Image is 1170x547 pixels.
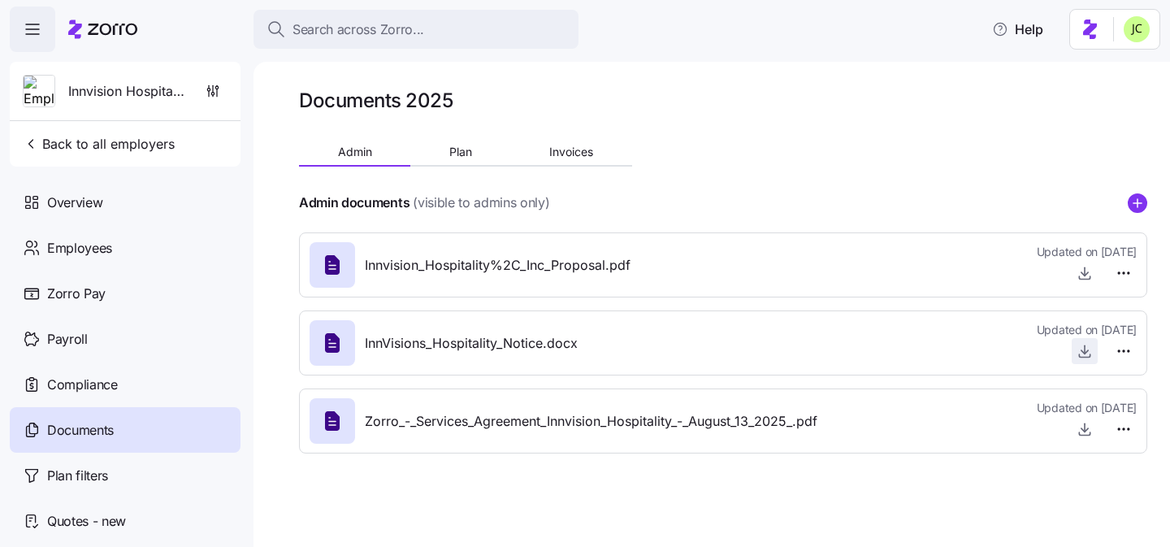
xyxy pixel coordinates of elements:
[68,81,185,102] span: Innvision Hospitality, Inc
[10,407,240,453] a: Documents
[979,13,1056,46] button: Help
[16,128,181,160] button: Back to all employers
[413,193,549,213] span: (visible to admins only)
[1037,244,1137,260] span: Updated on [DATE]
[23,134,175,154] span: Back to all employers
[299,193,409,212] h4: Admin documents
[47,466,108,486] span: Plan filters
[47,284,106,304] span: Zorro Pay
[1037,400,1137,416] span: Updated on [DATE]
[10,498,240,544] a: Quotes - new
[365,411,817,432] span: Zorro_-_Services_Agreement_Innvision_Hospitality_-_August_13_2025_.pdf
[10,316,240,362] a: Payroll
[10,271,240,316] a: Zorro Pay
[10,180,240,225] a: Overview
[1037,322,1137,338] span: Updated on [DATE]
[47,238,112,258] span: Employees
[992,20,1043,39] span: Help
[549,146,593,158] span: Invoices
[47,511,126,532] span: Quotes - new
[47,329,88,349] span: Payroll
[10,453,240,498] a: Plan filters
[338,146,372,158] span: Admin
[365,255,630,276] span: Innvision_Hospitality%2C_Inc_Proposal.pdf
[365,333,578,354] span: InnVisions_Hospitality_Notice.docx
[47,193,102,213] span: Overview
[47,375,118,395] span: Compliance
[253,10,578,49] button: Search across Zorro...
[47,420,114,441] span: Documents
[1124,16,1150,42] img: 0d5040ea9766abea509702906ec44285
[24,76,54,108] img: Employer logo
[292,20,424,40] span: Search across Zorro...
[10,362,240,407] a: Compliance
[1128,193,1147,213] svg: add icon
[299,88,453,113] h1: Documents 2025
[449,146,472,158] span: Plan
[10,225,240,271] a: Employees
